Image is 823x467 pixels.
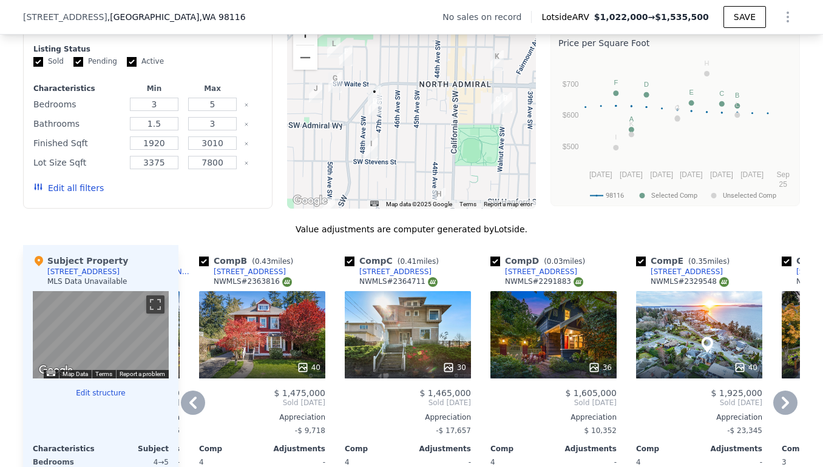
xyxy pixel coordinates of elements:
div: 2640 Walnut Ave SW [499,92,512,113]
span: 0.35 [691,257,708,266]
span: -$ 23,345 [727,426,762,435]
span: ( miles) [393,257,444,266]
span: Sold [DATE] [345,398,471,408]
div: Appreciation [490,412,617,422]
div: 40 [734,361,757,374]
text: $600 [563,111,579,119]
div: Characteristics [33,84,123,93]
span: $ 1,925,000 [711,388,762,398]
div: 5015 SW Prince St [327,38,340,58]
span: -$ 9,718 [295,426,325,435]
div: Appreciation [345,412,471,422]
text: J [676,104,679,111]
text: [DATE] [589,170,612,179]
button: Clear [244,141,249,146]
span: → [594,11,709,23]
button: Toggle fullscreen view [146,295,164,314]
div: Comp [636,444,699,454]
div: NWMLS # 2364711 [359,277,438,287]
div: 2635 47th Ave SW [368,86,381,106]
span: Sold [DATE] [199,398,325,408]
a: [STREET_ADDRESS] [345,267,432,277]
div: Adjustments [554,444,617,454]
text: L [736,101,739,108]
a: Open this area in Google Maps (opens a new window) [290,193,330,209]
text: [DATE] [680,170,703,179]
text: Sep [777,170,790,179]
div: Comp E [636,255,734,267]
div: 36 [588,361,612,374]
span: $ 1,465,000 [419,388,471,398]
span: $1,022,000 [594,12,648,22]
div: MLS Data Unavailable [47,277,127,286]
button: Map Data [63,370,88,378]
span: Lotside ARV [541,11,594,23]
label: Pending [73,56,117,67]
button: Edit all filters [33,182,104,194]
button: SAVE [723,6,766,28]
text: H [705,59,710,67]
text: [DATE] [650,170,673,179]
div: Comp D [490,255,590,267]
text: B [735,92,739,99]
div: 4706 SW Stevens St [365,138,378,158]
img: NWMLS Logo [428,277,438,287]
div: Lot Size Sqft [33,154,123,171]
text: K [629,120,634,127]
div: Characteristics [33,444,101,454]
div: Appreciation [636,412,762,422]
text: [DATE] [710,170,733,179]
div: 2332 50th Ave SW [339,45,353,66]
text: Selected Comp [651,192,697,200]
button: Keyboard shortcuts [370,201,379,206]
img: NWMLS Logo [719,277,729,287]
div: Comp [199,444,262,454]
div: Bathrooms [33,115,123,132]
div: 3206 44th Ave SW [432,188,445,209]
span: 3 [782,458,787,466]
div: Appreciation [199,412,325,422]
div: Price per Square Foot [558,35,792,52]
text: 98116 [606,192,624,200]
div: Finished Sqft [33,135,123,152]
div: 2651 47th Ave SW [368,95,382,116]
div: [STREET_ADDRESS] [214,267,286,277]
text: $700 [563,80,579,89]
text: D [644,81,649,88]
label: Sold [33,56,64,67]
span: , WA 98116 [199,12,245,22]
div: [STREET_ADDRESS] [47,267,120,277]
div: Comp B [199,255,298,267]
div: NWMLS # 2363816 [214,277,292,287]
button: Clear [244,161,249,166]
text: [DATE] [740,170,764,179]
a: Terms (opens in new tab) [95,371,112,377]
div: 2647 Walnut Ave SW [491,93,504,114]
div: [STREET_ADDRESS] [651,267,723,277]
span: Map data ©2025 Google [386,201,452,207]
span: ( miles) [247,257,298,266]
div: 40 [297,361,320,374]
div: [STREET_ADDRESS] [505,267,577,277]
div: 5059 SW Olga St [309,82,322,103]
div: 4914 SW Forney St [322,197,335,218]
text: I [615,133,617,141]
div: Comp [490,444,554,454]
span: ( miles) [539,257,590,266]
div: 2612 50th Ave SW [328,72,342,93]
text: Unselected Comp [723,192,776,200]
a: Report a problem [120,371,165,377]
text: A [629,115,634,123]
svg: A chart. [558,52,792,203]
input: Pending [73,57,83,67]
span: , [GEOGRAPHIC_DATA] [107,11,246,23]
div: Adjustments [262,444,325,454]
div: [STREET_ADDRESS] [359,267,432,277]
button: Zoom out [293,45,317,70]
a: [STREET_ADDRESS] [490,267,577,277]
div: Street View [33,291,169,378]
div: Comp [345,444,408,454]
span: Sold [DATE] [490,398,617,408]
span: ( miles) [683,257,734,266]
